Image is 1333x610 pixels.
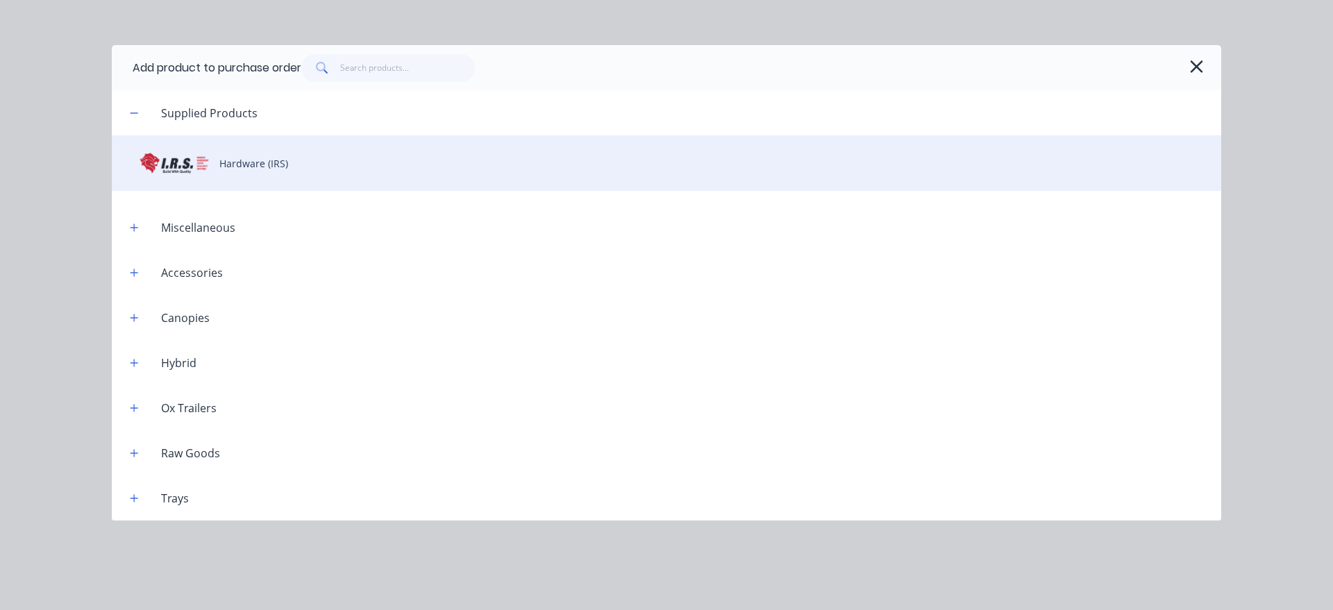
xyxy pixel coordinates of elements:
[150,355,208,371] div: Hybrid
[150,310,221,326] div: Canopies
[150,105,269,121] div: Supplied Products
[340,54,476,82] input: Search products...
[150,400,228,416] div: Ox Trailers
[150,445,231,461] div: Raw Goods
[150,264,234,281] div: Accessories
[133,60,301,76] div: Add product to purchase order
[150,219,246,236] div: Miscellaneous
[150,490,200,507] div: Trays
